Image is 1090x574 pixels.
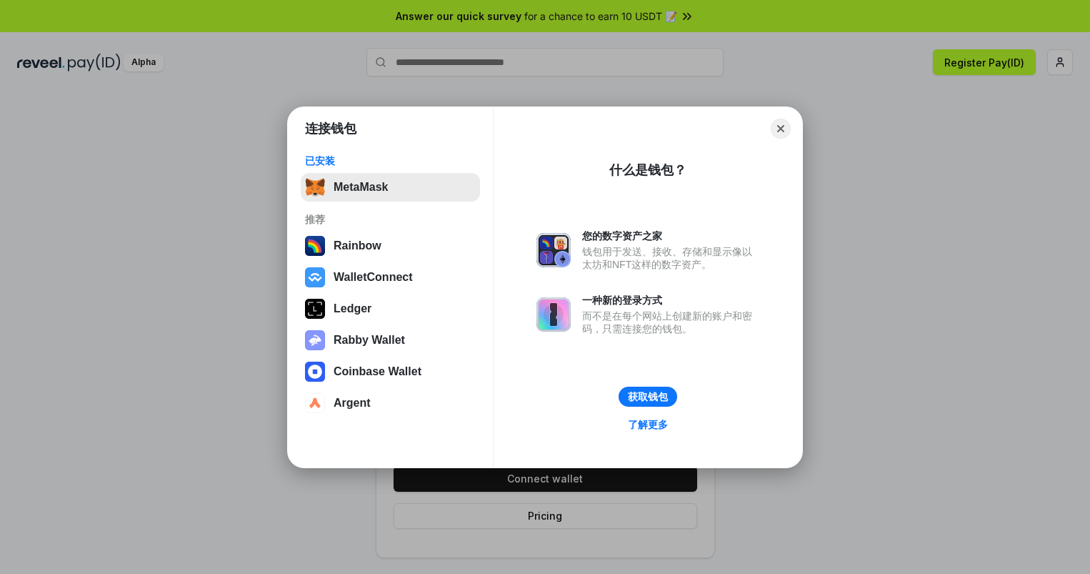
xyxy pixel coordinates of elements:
div: 而不是在每个网站上创建新的账户和密码，只需连接您的钱包。 [582,310,759,335]
div: Argent [334,397,371,410]
a: 了解更多 [619,415,676,434]
div: Rainbow [334,239,381,252]
button: Rabby Wallet [301,326,480,355]
img: svg+xml,%3Csvg%20xmlns%3D%22http%3A%2F%2Fwww.w3.org%2F2000%2Fsvg%22%20fill%3D%22none%22%20viewBox... [536,233,571,267]
button: 获取钱包 [619,387,677,407]
div: 您的数字资产之家 [582,229,759,242]
img: svg+xml,%3Csvg%20xmlns%3D%22http%3A%2F%2Fwww.w3.org%2F2000%2Fsvg%22%20fill%3D%22none%22%20viewBox... [305,330,325,350]
div: 获取钱包 [628,390,668,403]
div: Ledger [334,302,371,315]
h1: 连接钱包 [305,120,356,137]
div: 钱包用于发送、接收、存储和显示像以太坊和NFT这样的数字资产。 [582,245,759,271]
button: Rainbow [301,232,480,260]
button: Ledger [301,295,480,323]
div: WalletConnect [334,271,413,284]
img: svg+xml,%3Csvg%20width%3D%2228%22%20height%3D%2228%22%20viewBox%3D%220%200%2028%2028%22%20fill%3D... [305,362,325,382]
img: svg+xml,%3Csvg%20xmlns%3D%22http%3A%2F%2Fwww.w3.org%2F2000%2Fsvg%22%20width%3D%2228%22%20height%3... [305,299,325,319]
div: 什么是钱包？ [609,162,686,179]
div: MetaMask [334,181,388,194]
img: svg+xml,%3Csvg%20xmlns%3D%22http%3A%2F%2Fwww.w3.org%2F2000%2Fsvg%22%20fill%3D%22none%22%20viewBox... [536,297,571,332]
button: WalletConnect [301,263,480,292]
button: Argent [301,389,480,417]
div: 一种新的登录方式 [582,294,759,307]
div: 推荐 [305,213,476,226]
div: Rabby Wallet [334,334,405,347]
img: svg+xml,%3Csvg%20width%3D%2228%22%20height%3D%2228%22%20viewBox%3D%220%200%2028%2028%22%20fill%3D... [305,393,325,413]
div: 已安装 [305,154,476,167]
div: 了解更多 [628,418,668,431]
div: Coinbase Wallet [334,365,421,378]
img: svg+xml,%3Csvg%20width%3D%22120%22%20height%3D%22120%22%20viewBox%3D%220%200%20120%20120%22%20fil... [305,236,325,256]
button: Close [771,119,791,139]
img: svg+xml,%3Csvg%20width%3D%2228%22%20height%3D%2228%22%20viewBox%3D%220%200%2028%2028%22%20fill%3D... [305,267,325,287]
button: MetaMask [301,173,480,202]
button: Coinbase Wallet [301,357,480,386]
img: svg+xml,%3Csvg%20fill%3D%22none%22%20height%3D%2233%22%20viewBox%3D%220%200%2035%2033%22%20width%... [305,177,325,197]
